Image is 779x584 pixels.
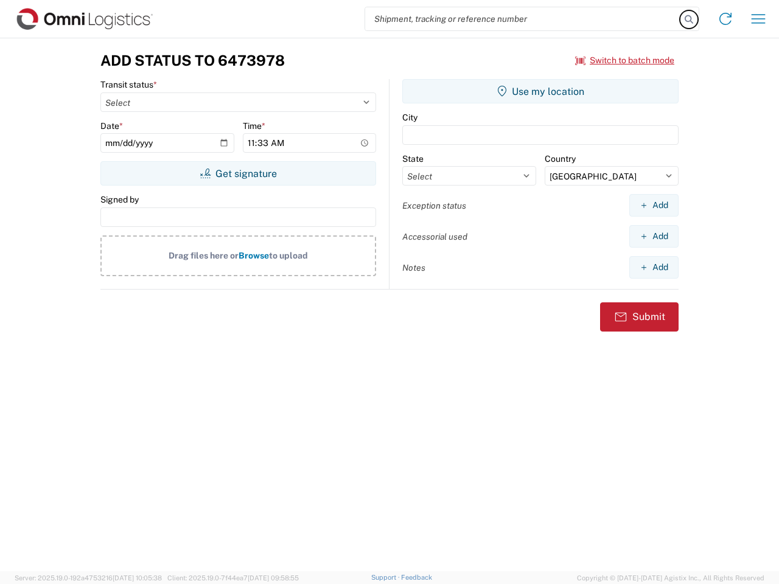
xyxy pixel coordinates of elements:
label: City [402,112,417,123]
label: Time [243,120,265,131]
label: State [402,153,424,164]
label: Accessorial used [402,231,467,242]
span: [DATE] 10:05:38 [113,574,162,582]
label: Country [545,153,576,164]
label: Signed by [100,194,139,205]
label: Exception status [402,200,466,211]
span: [DATE] 09:58:55 [248,574,299,582]
button: Submit [600,302,679,332]
button: Add [629,256,679,279]
label: Transit status [100,79,157,90]
button: Get signature [100,161,376,186]
input: Shipment, tracking or reference number [365,7,680,30]
button: Add [629,225,679,248]
span: Client: 2025.19.0-7f44ea7 [167,574,299,582]
a: Feedback [401,574,432,581]
label: Notes [402,262,425,273]
span: Browse [239,251,269,260]
span: Server: 2025.19.0-192a4753216 [15,574,162,582]
span: to upload [269,251,308,260]
span: Drag files here or [169,251,239,260]
button: Switch to batch mode [575,50,674,71]
button: Use my location [402,79,679,103]
h3: Add Status to 6473978 [100,52,285,69]
a: Support [371,574,402,581]
button: Add [629,194,679,217]
span: Copyright © [DATE]-[DATE] Agistix Inc., All Rights Reserved [577,572,764,583]
label: Date [100,120,123,131]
